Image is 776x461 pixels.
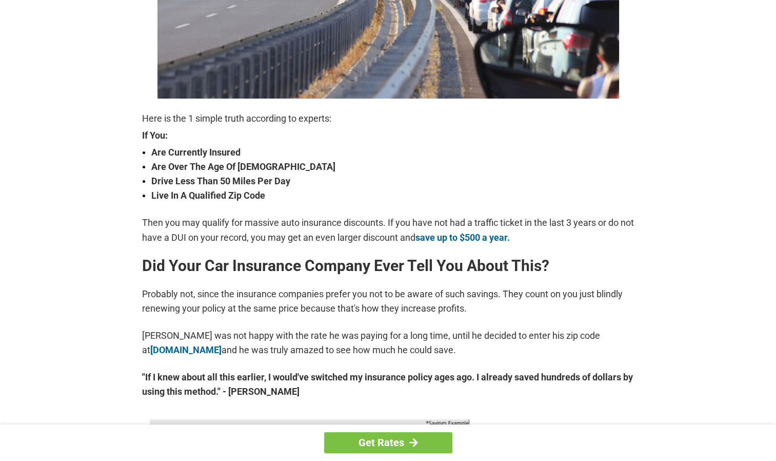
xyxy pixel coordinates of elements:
[151,145,634,160] strong: Are Currently Insured
[142,287,634,316] p: Probably not, since the insurance companies prefer you not to be aware of such savings. They coun...
[142,258,634,274] h2: Did Your Car Insurance Company Ever Tell You About This?
[142,370,634,399] strong: "If I knew about all this earlier, I would've switched my insurance policy ages ago. I already sa...
[324,432,452,453] a: Get Rates
[415,232,510,243] a: save up to $500 a year.
[142,111,634,126] p: Here is the 1 simple truth according to experts:
[142,216,634,244] p: Then you may qualify for massive auto insurance discounts. If you have not had a traffic ticket i...
[151,174,634,188] strong: Drive Less Than 50 Miles Per Day
[142,329,634,357] p: [PERSON_NAME] was not happy with the rate he was paying for a long time, until he decided to ente...
[151,160,634,174] strong: Are Over The Age Of [DEMOGRAPHIC_DATA]
[151,188,634,203] strong: Live In A Qualified Zip Code
[150,344,222,355] a: [DOMAIN_NAME]
[142,131,634,140] strong: If You:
